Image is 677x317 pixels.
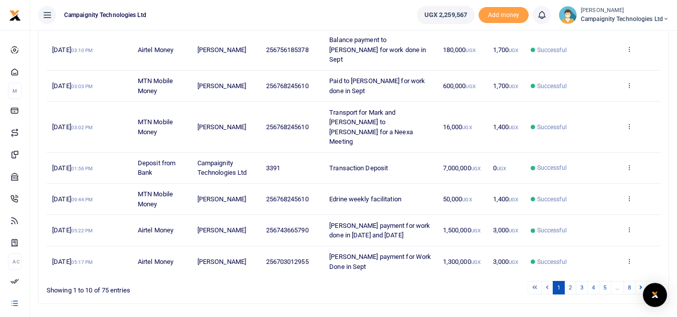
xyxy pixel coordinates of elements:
[197,258,246,265] span: [PERSON_NAME]
[509,125,518,130] small: UGX
[599,281,611,294] a: 5
[587,281,599,294] a: 4
[417,6,475,24] a: UGX 2,259,567
[413,6,479,24] li: Wallet ballance
[197,159,247,177] span: Campaignity Technologies Ltd
[197,195,246,203] span: [PERSON_NAME]
[537,163,567,172] span: Successful
[266,46,309,54] span: 256756185378
[509,84,518,89] small: UGX
[71,166,93,171] small: 01:56 PM
[509,197,518,202] small: UGX
[466,48,475,53] small: UGX
[537,226,567,235] span: Successful
[329,222,430,239] span: [PERSON_NAME] payment for work done in [DATE] and [DATE]
[493,195,519,203] span: 1,400
[266,258,309,265] span: 256703012955
[197,226,246,234] span: [PERSON_NAME]
[493,123,519,131] span: 1,400
[52,195,93,203] span: [DATE]
[443,82,476,90] span: 600,000
[443,226,481,234] span: 1,500,000
[462,197,472,202] small: UGX
[266,164,280,172] span: 3391
[138,258,173,265] span: Airtel Money
[493,164,506,172] span: 0
[493,258,519,265] span: 3,000
[623,281,635,294] a: 8
[493,226,519,234] span: 3,000
[479,7,529,24] span: Add money
[138,226,173,234] span: Airtel Money
[329,36,426,63] span: Balance payment to [PERSON_NAME] for work done in Sept
[559,6,577,24] img: profile-user
[52,226,93,234] span: [DATE]
[493,82,519,90] span: 1,700
[138,46,173,54] span: Airtel Money
[52,46,93,54] span: [DATE]
[71,259,93,265] small: 05:17 PM
[643,283,667,307] div: Open Intercom Messenger
[266,226,309,234] span: 256743665790
[509,228,518,233] small: UGX
[581,15,669,24] span: Campaignity Technologies Ltd
[509,259,518,265] small: UGX
[138,159,175,177] span: Deposit from Bank
[266,195,309,203] span: 256768245610
[329,164,388,172] span: Transaction Deposit
[9,10,21,22] img: logo-small
[329,109,413,146] span: Transport for Mark and [PERSON_NAME] to [PERSON_NAME] for a Neexa Meeting
[537,195,567,204] span: Successful
[537,257,567,266] span: Successful
[138,77,173,95] span: MTN Mobile Money
[8,253,22,270] li: Ac
[47,280,298,295] div: Showing 1 to 10 of 75 entries
[443,46,476,54] span: 180,000
[197,46,246,54] span: [PERSON_NAME]
[197,123,246,131] span: [PERSON_NAME]
[564,281,576,294] a: 2
[537,82,567,91] span: Successful
[537,123,567,132] span: Successful
[71,125,93,130] small: 03:02 PM
[197,82,246,90] span: [PERSON_NAME]
[576,281,588,294] a: 3
[329,253,431,270] span: [PERSON_NAME] payment for Work Done in Sept
[443,195,472,203] span: 50,000
[52,82,93,90] span: [DATE]
[424,10,467,20] span: UGX 2,259,567
[329,77,425,95] span: Paid to [PERSON_NAME] for work done in Sept
[138,190,173,208] span: MTN Mobile Money
[443,123,472,131] span: 16,000
[71,48,93,53] small: 03:10 PM
[497,166,506,171] small: UGX
[553,281,565,294] a: 1
[52,258,93,265] span: [DATE]
[71,197,93,202] small: 09:44 PM
[479,11,529,18] a: Add money
[8,83,22,99] li: M
[71,228,93,233] small: 05:22 PM
[443,258,481,265] span: 1,300,000
[138,118,173,136] span: MTN Mobile Money
[471,166,481,171] small: UGX
[60,11,150,20] span: Campaignity Technologies Ltd
[466,84,475,89] small: UGX
[581,7,669,15] small: [PERSON_NAME]
[471,259,481,265] small: UGX
[509,48,518,53] small: UGX
[52,123,93,131] span: [DATE]
[443,164,481,172] span: 7,000,000
[479,7,529,24] li: Toup your wallet
[471,228,481,233] small: UGX
[52,164,93,172] span: [DATE]
[537,46,567,55] span: Successful
[71,84,93,89] small: 03:03 PM
[559,6,669,24] a: profile-user [PERSON_NAME] Campaignity Technologies Ltd
[266,82,309,90] span: 256768245610
[329,195,401,203] span: Edrine weekly facilitation
[462,125,472,130] small: UGX
[493,46,519,54] span: 1,700
[9,11,21,19] a: logo-small logo-large logo-large
[266,123,309,131] span: 256768245610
